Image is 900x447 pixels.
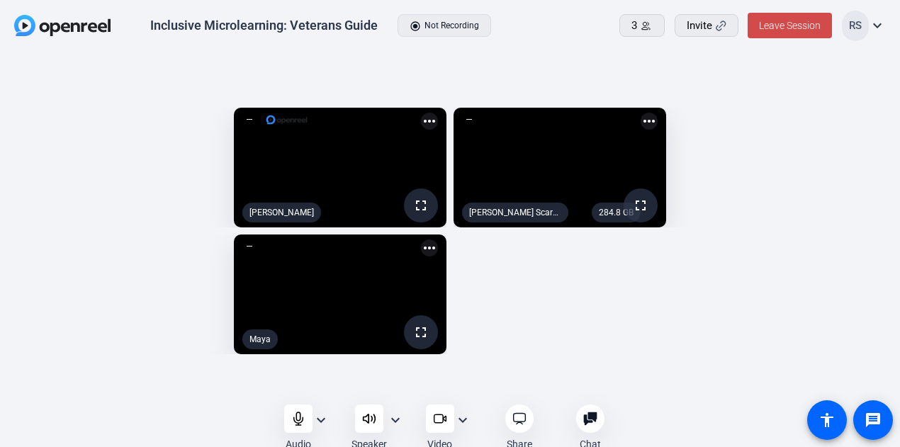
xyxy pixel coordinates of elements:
span: Leave Session [759,20,821,31]
div: [PERSON_NAME] [242,203,321,222]
button: Leave Session [748,13,832,38]
mat-icon: accessibility [819,412,836,429]
mat-icon: fullscreen [632,197,649,214]
mat-icon: more_horiz [421,239,438,256]
mat-icon: message [865,412,882,429]
span: Invite [687,18,712,34]
img: OpenReel logo [14,15,111,36]
button: Invite [675,14,738,37]
div: RS [842,11,869,41]
mat-icon: expand_more [387,412,404,429]
mat-icon: fullscreen [412,324,429,341]
mat-icon: expand_more [454,412,471,429]
mat-icon: expand_more [869,17,886,34]
mat-icon: expand_more [313,412,330,429]
div: [PERSON_NAME] Scarce (You) [462,203,568,222]
img: logo [265,113,308,127]
div: Inclusive Microlearning: Veterans Guide [150,17,378,34]
mat-icon: more_horiz [641,113,658,130]
div: 284.8 GB [592,203,641,222]
div: Maya [242,329,278,349]
button: 3 [619,14,665,37]
mat-icon: more_horiz [421,113,438,130]
mat-icon: fullscreen [412,197,429,214]
span: 3 [631,18,637,34]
